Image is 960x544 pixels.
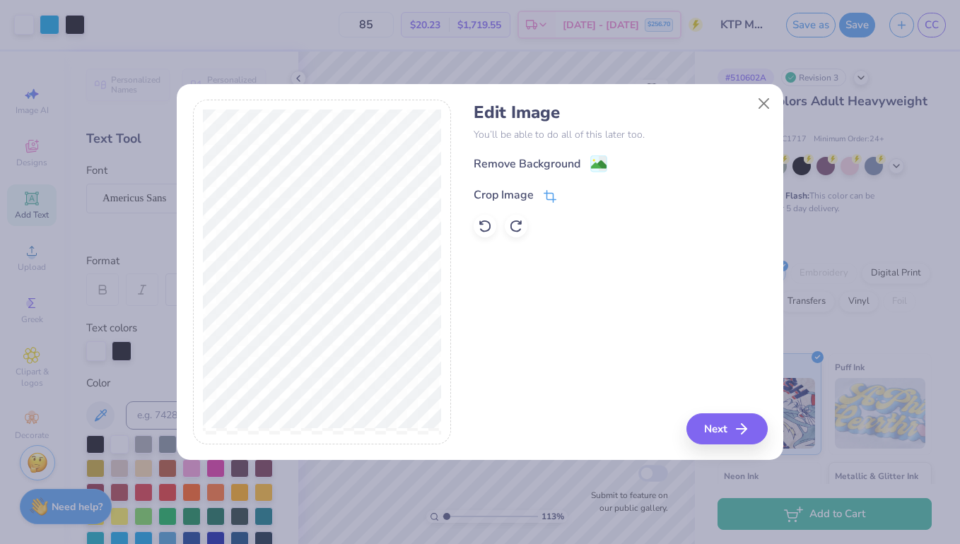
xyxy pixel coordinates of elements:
[474,102,767,123] h4: Edit Image
[474,155,580,172] div: Remove Background
[686,413,768,444] button: Next
[474,187,534,203] div: Crop Image
[751,90,778,117] button: Close
[474,127,767,142] p: You’ll be able to do all of this later too.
